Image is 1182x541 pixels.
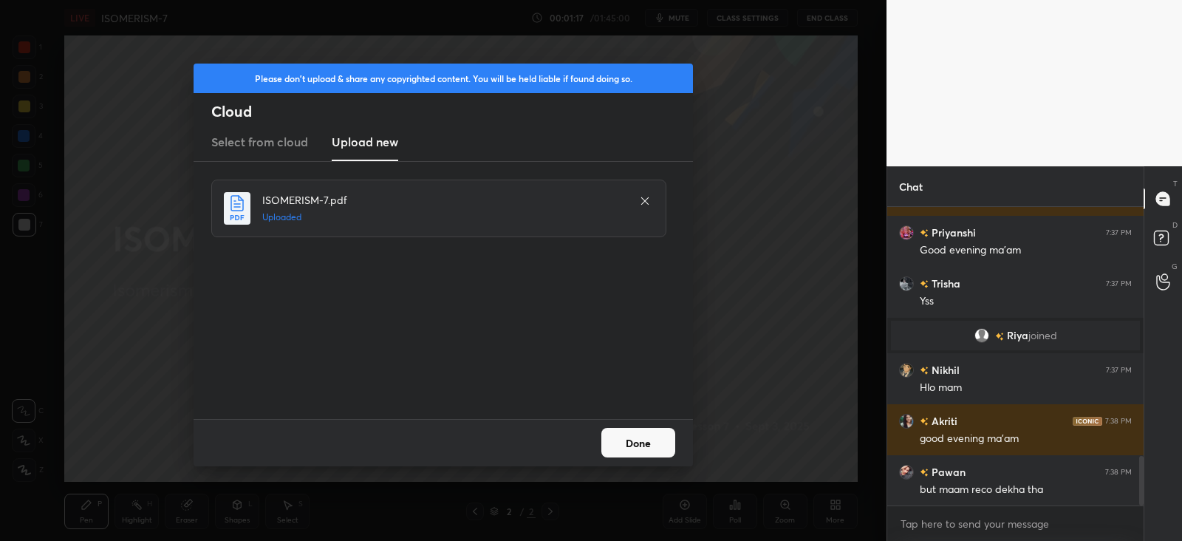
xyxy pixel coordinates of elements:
[920,243,1132,258] div: Good evening ma'am
[1106,228,1132,237] div: 7:37 PM
[920,432,1132,446] div: good evening ma'am
[920,483,1132,497] div: but maam reco dekha tha
[194,64,693,93] div: Please don't upload & share any copyrighted content. You will be held liable if found doing so.
[1028,330,1057,341] span: joined
[899,414,914,429] img: b8ccd00bfca44651a57143d62b4b44b7.jpg
[262,192,624,208] h4: ISOMERISM-7.pdf
[920,294,1132,309] div: Yss
[920,381,1132,395] div: Hlo mam
[929,413,957,429] h6: Akriti
[211,102,693,121] h2: Cloud
[929,464,966,480] h6: Pawan
[899,363,914,378] img: 25c3b219fc0747c7b3737d88585f995d.jpg
[995,333,1004,341] img: no-rating-badge.077c3623.svg
[920,469,929,477] img: no-rating-badge.077c3623.svg
[887,207,1144,506] div: grid
[1105,417,1132,426] div: 7:38 PM
[974,328,989,343] img: default.png
[262,211,624,224] h5: Uploaded
[1173,178,1178,189] p: T
[1073,417,1102,426] img: iconic-dark.1390631f.png
[929,276,960,291] h6: Trisha
[899,465,914,480] img: d11a665501ef4e40a8ab0038bcc73518.jpg
[920,367,929,375] img: no-rating-badge.077c3623.svg
[920,229,929,237] img: no-rating-badge.077c3623.svg
[1172,220,1178,231] p: D
[332,133,398,151] h3: Upload new
[929,225,976,240] h6: Priyanshi
[887,167,935,206] p: Chat
[899,225,914,240] img: fe37bcb39f4941f296d7720b78455503.jpg
[920,418,929,426] img: no-rating-badge.077c3623.svg
[1172,261,1178,272] p: G
[1106,279,1132,288] div: 7:37 PM
[601,428,675,457] button: Done
[1105,468,1132,477] div: 7:38 PM
[929,362,960,378] h6: Nikhil
[899,276,914,291] img: f312d37a9626454489cbe866887c98a3.jpg
[1007,330,1028,341] span: Riya
[1106,366,1132,375] div: 7:37 PM
[920,280,929,288] img: no-rating-badge.077c3623.svg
